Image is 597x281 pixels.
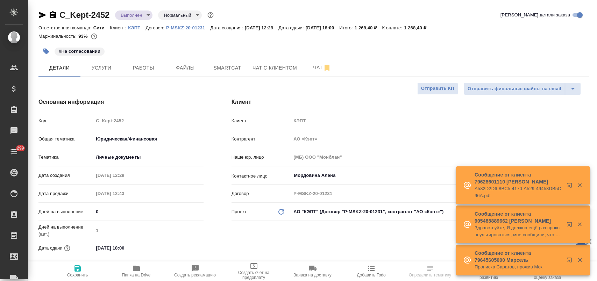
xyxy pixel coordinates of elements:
[128,24,145,30] a: КЭПТ
[59,48,100,55] p: #На согласовании
[339,25,354,30] p: Итого:
[342,261,401,281] button: Добавить Todo
[475,250,562,264] p: Сообщение от клиента 79645605000 Марсель
[232,117,291,124] p: Клиент
[475,185,562,199] p: A582D2D6-8BC5-4170-A529-49453DB5C96A.pdf
[562,217,579,234] button: Открыть в новой вкладке
[232,136,291,143] p: Контрагент
[232,98,589,106] h4: Клиент
[232,154,291,161] p: Наше юр. лицо
[323,64,331,72] svg: Отписаться
[464,82,565,95] button: Отправить финальные файлы на email
[38,34,78,39] p: Маржинальность:
[38,98,204,106] h4: Основная информация
[562,178,579,195] button: Открыть в новой вкладке
[38,154,93,161] p: Тематика
[90,32,99,41] button: 70.00 RUB;
[291,134,589,144] input: Пустое поле
[174,273,216,278] span: Создать рекламацию
[38,224,93,238] p: Дней на выполнение (авт.)
[573,182,587,188] button: Закрыть
[417,82,458,95] button: Отправить КП
[78,34,89,39] p: 93%
[93,225,203,236] input: Пустое поле
[382,25,404,30] p: К оплате:
[206,10,215,20] button: Доп статусы указывают на важность/срочность заказа
[169,64,202,72] span: Файлы
[468,85,561,93] span: Отправить финальные файлы на email
[357,273,385,278] span: Добавить Todo
[93,243,155,253] input: ✎ Введи что-нибудь
[38,245,63,252] p: Дата сдачи
[38,25,93,30] p: Ответственная команда:
[291,152,589,162] input: Пустое поле
[291,206,589,218] div: АО "КЭПТ" (Договор "P-MSKZ-20-01231", контрагент "АО «Кэпт»")
[404,25,432,30] p: 1 268,40 ₽
[2,143,26,160] a: 299
[127,64,160,72] span: Работы
[93,133,203,145] div: Юридическая/Финансовая
[38,136,93,143] p: Общая тематика
[38,208,93,215] p: Дней на выполнение
[278,25,305,30] p: Дата сдачи:
[166,24,210,30] a: P-MSKZ-20-01231
[43,64,76,72] span: Детали
[475,171,562,185] p: Сообщение от клиента 79628601110 [PERSON_NAME]
[573,221,587,228] button: Закрыть
[93,116,203,126] input: Пустое поле
[475,210,562,224] p: Сообщение от клиента 905488889662 [PERSON_NAME]
[110,25,128,30] p: Клиент:
[38,190,93,197] p: Дата продажи
[401,261,460,281] button: Определить тематику
[59,10,109,20] a: C_Kept-2452
[93,151,203,163] div: Личные документы
[166,25,210,30] p: P-MSKZ-20-01231
[63,244,72,253] button: Если добавить услуги и заполнить их объемом, то дата рассчитается автоматически
[232,190,291,197] p: Договор
[13,145,28,152] span: 299
[283,261,342,281] button: Заявка на доставку
[145,25,166,30] p: Договор:
[306,25,340,30] p: [DATE] 18:00
[115,10,152,20] div: Выполнен
[48,261,107,281] button: Сохранить
[128,25,145,30] p: КЭПТ
[475,224,562,238] p: Здравствуйте, Я должна ещё раз проконсультироваться, мне сообщили, что никакие доверенности уже не п
[210,25,244,30] p: Дата создания:
[245,25,279,30] p: [DATE] 12:29
[475,264,562,271] p: Прописка Саратов, прожив Мск
[93,188,155,199] input: Пустое поле
[253,64,297,72] span: Чат с клиентом
[305,63,339,72] span: Чат
[38,11,47,19] button: Скопировать ссылку для ЯМессенджера
[38,117,93,124] p: Код
[54,48,105,54] span: На согласовании
[500,12,570,19] span: [PERSON_NAME] детали заказа
[93,170,155,180] input: Пустое поле
[162,12,193,18] button: Нормальный
[158,10,201,20] div: Выполнен
[85,64,118,72] span: Услуги
[166,261,225,281] button: Создать рекламацию
[49,11,57,19] button: Скопировать ссылку
[38,172,93,179] p: Дата создания
[67,273,88,278] span: Сохранить
[107,261,166,281] button: Папка на Drive
[232,173,291,180] p: Контактное лицо
[291,188,589,199] input: Пустое поле
[93,25,110,30] p: Сити
[293,273,331,278] span: Заявка на доставку
[211,64,244,72] span: Smartcat
[93,207,203,217] input: ✎ Введи что-нибудь
[232,208,247,215] p: Проект
[464,82,581,95] div: split button
[122,273,151,278] span: Папка на Drive
[355,25,382,30] p: 1 268,40 ₽
[573,257,587,263] button: Закрыть
[119,12,144,18] button: Выполнен
[562,253,579,270] button: Открыть в новой вкладке
[409,273,451,278] span: Определить тематику
[291,116,589,126] input: Пустое поле
[229,270,279,280] span: Создать счет на предоплату
[225,261,283,281] button: Создать счет на предоплату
